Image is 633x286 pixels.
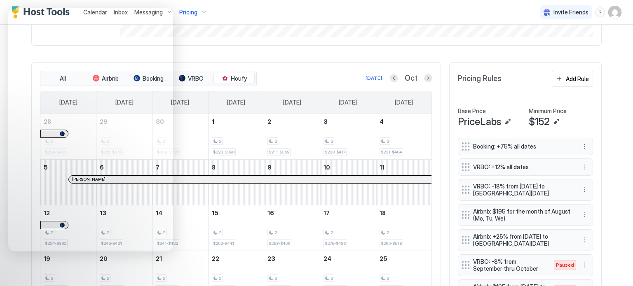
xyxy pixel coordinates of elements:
a: October 4, 2025 [376,114,432,129]
span: [DATE] [283,99,301,106]
span: 17 [324,209,330,216]
a: October 1, 2025 [209,114,264,129]
a: Host Tools Logo [12,6,73,19]
span: 2 [51,276,53,281]
span: 2 [387,276,389,281]
span: Houfy [231,75,247,82]
button: VRBO [171,73,212,84]
span: 18 [380,209,386,216]
span: 2 [331,276,333,281]
span: 2 [331,139,333,144]
span: 2 [219,230,221,235]
a: October 2, 2025 [264,114,320,129]
button: More options [579,210,589,220]
div: menu [595,7,605,17]
a: October 16, 2025 [264,205,320,221]
span: 8 [212,164,216,171]
span: VRBO: -8% from September thru October [473,258,546,272]
a: Thursday [275,91,309,114]
a: Wednesday [219,91,253,114]
span: 16 [267,209,274,216]
span: [DATE] [227,99,245,106]
span: Airbnb: $195 for the month of August (Mo, Tu, We) [473,208,571,222]
button: More options [579,235,589,245]
a: Friday [331,91,365,114]
span: 2 [331,230,333,235]
a: October 20, 2025 [96,251,152,266]
span: 2 [274,139,277,144]
button: More options [579,260,589,270]
td: October 7, 2025 [152,159,208,205]
div: menu [579,142,589,151]
a: October 11, 2025 [376,160,432,175]
span: $252-$441 [213,241,234,246]
span: 9 [267,164,272,171]
span: Booking: +75% all dates [473,143,571,150]
a: October 25, 2025 [376,251,432,266]
span: 2 [163,276,165,281]
span: 2 [267,118,271,125]
td: October 4, 2025 [376,114,432,160]
a: October 22, 2025 [209,251,264,266]
td: October 3, 2025 [320,114,376,160]
span: 22 [212,255,219,262]
span: [DATE] [339,99,357,106]
span: 19 [44,255,50,262]
span: Paused [556,261,574,269]
div: User profile [608,6,621,19]
button: More options [579,142,589,151]
td: October 18, 2025 [376,205,432,251]
span: 2 [219,276,221,281]
td: October 14, 2025 [152,205,208,251]
span: 2 [107,276,109,281]
a: October 17, 2025 [320,205,376,221]
td: September 30, 2025 [152,114,208,160]
td: October 9, 2025 [264,159,320,205]
span: 2 [387,230,389,235]
span: 2 [274,276,277,281]
button: More options [579,185,589,195]
button: Edit [503,117,513,127]
span: 2 [387,139,389,144]
span: $268-$469 [269,241,290,246]
iframe: Intercom live chat [8,258,28,278]
td: October 8, 2025 [208,159,264,205]
div: menu [579,235,589,245]
span: 24 [324,255,331,262]
span: 21 [156,255,162,262]
a: October 23, 2025 [264,251,320,266]
a: September 30, 2025 [152,114,208,129]
button: Houfy [213,73,255,84]
span: $296-$518 [381,241,402,246]
div: [DATE] [366,74,382,82]
span: 4 [380,118,384,125]
td: October 10, 2025 [320,159,376,205]
a: Tuesday [163,91,197,114]
div: menu [579,162,589,172]
td: October 15, 2025 [208,205,264,251]
span: Oct [405,74,417,83]
iframe: Intercom live chat [8,8,173,251]
span: 2 [219,139,221,144]
td: October 1, 2025 [208,114,264,160]
div: menu [579,260,589,270]
a: October 19, 2025 [40,251,96,266]
span: [DATE] [171,99,189,106]
button: [DATE] [364,73,383,83]
span: 25 [380,255,387,262]
div: menu [579,185,589,195]
span: Pricing Rules [458,74,502,84]
span: 2 [274,230,277,235]
span: $211-$369 [269,149,289,155]
a: October 9, 2025 [264,160,320,175]
a: October 8, 2025 [209,160,264,175]
span: VRBO: +12% all dates [473,163,571,171]
a: October 15, 2025 [209,205,264,221]
span: $276-$483 [325,241,346,246]
button: Add Rule [552,71,593,87]
a: Calendar [83,8,107,16]
div: [PERSON_NAME] [72,177,428,182]
span: 20 [100,255,108,262]
a: October 10, 2025 [320,160,376,175]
